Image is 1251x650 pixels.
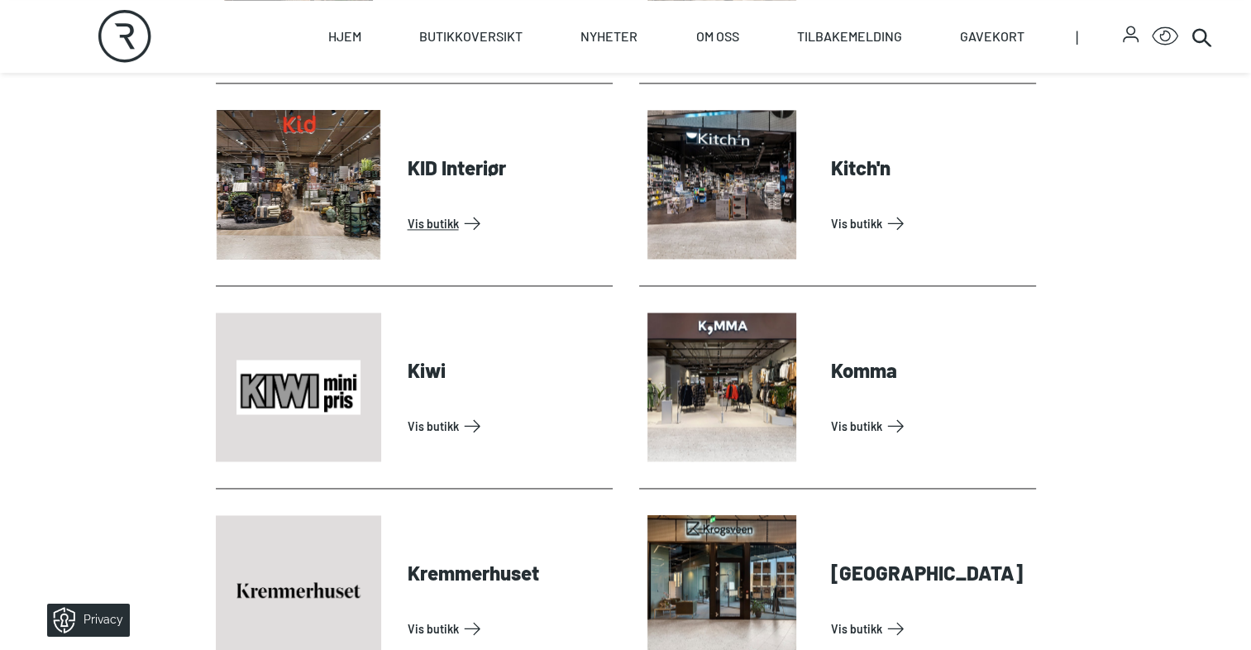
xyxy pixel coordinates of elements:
button: Open Accessibility Menu [1152,23,1178,50]
a: Vis Butikk: Kiwi [408,413,606,439]
a: Vis Butikk: Kremmerhuset [408,615,606,642]
a: Vis Butikk: Krogsveen [831,615,1029,642]
a: Vis Butikk: Kitch'n [831,210,1029,237]
iframe: Manage Preferences [17,598,151,642]
a: Vis Butikk: Komma [831,413,1029,439]
a: Vis Butikk: KID Interiør [408,210,606,237]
